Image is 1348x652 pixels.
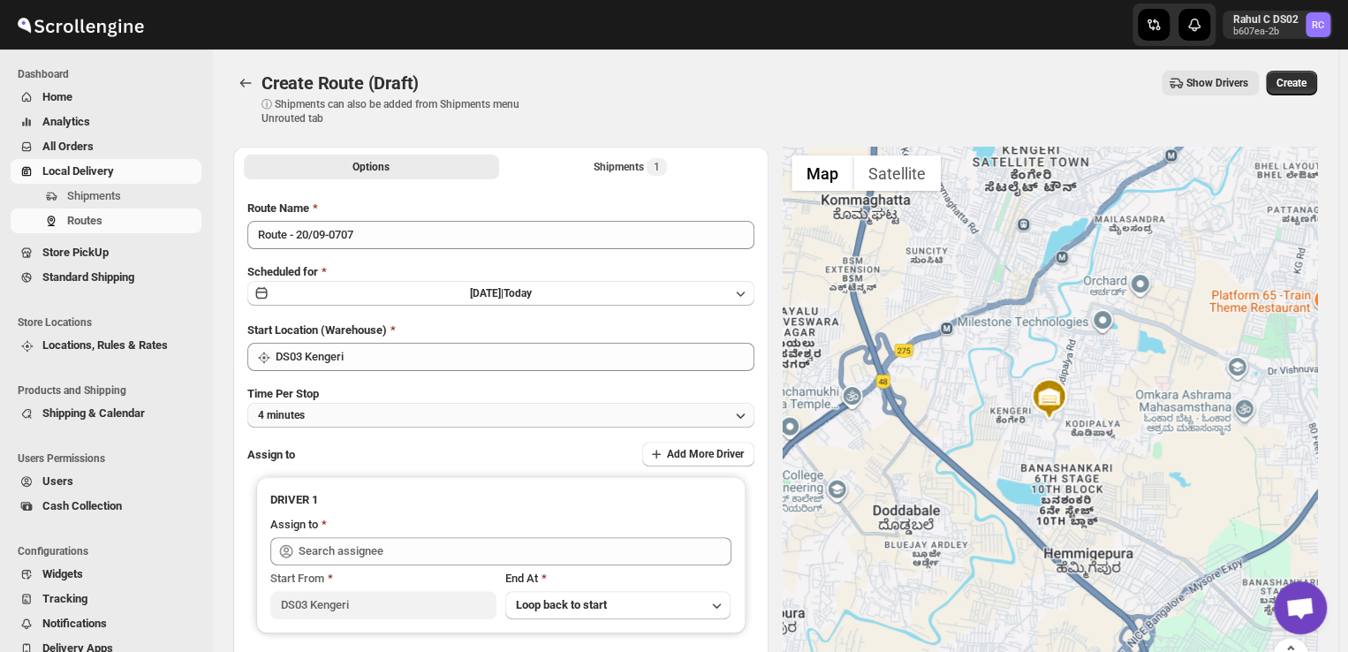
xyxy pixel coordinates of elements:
[18,383,203,398] span: Products and Shipping
[233,71,258,95] button: Routes
[42,617,107,630] span: Notifications
[11,208,201,233] button: Routes
[42,406,145,420] span: Shipping & Calendar
[516,598,607,611] span: Loop back to start
[42,246,109,259] span: Store PickUp
[11,134,201,159] button: All Orders
[1233,12,1299,27] p: Rahul C DS02
[67,189,121,202] span: Shipments
[11,333,201,358] button: Locations, Rules & Rates
[853,155,941,191] button: Show satellite imagery
[11,184,201,208] button: Shipments
[504,287,532,299] span: Today
[470,287,504,299] span: [DATE] |
[791,155,853,191] button: Show street map
[67,214,102,227] span: Routes
[11,110,201,134] button: Analytics
[1276,76,1306,90] span: Create
[18,67,203,81] span: Dashboard
[14,3,147,47] img: ScrollEngine
[352,160,390,174] span: Options
[42,140,94,153] span: All Orders
[247,265,318,278] span: Scheduled for
[11,611,201,636] button: Notifications
[258,408,305,422] span: 4 minutes
[247,281,754,306] button: [DATE]|Today
[18,544,203,558] span: Configurations
[261,97,540,125] p: ⓘ Shipments can also be added from Shipments menu Unrouted tab
[11,562,201,587] button: Widgets
[247,221,754,249] input: Eg: Bengaluru Route
[42,592,87,605] span: Tracking
[276,343,754,371] input: Search location
[1233,27,1299,37] p: b607ea-2b
[18,315,203,330] span: Store Locations
[505,570,731,588] div: End At
[11,469,201,494] button: Users
[42,338,168,352] span: Locations, Rules & Rates
[42,567,83,580] span: Widgets
[247,403,754,428] button: 4 minutes
[18,451,203,466] span: Users Permissions
[42,499,122,512] span: Cash Collection
[42,90,72,103] span: Home
[1223,11,1332,39] button: User menu
[1312,19,1324,31] text: RC
[247,448,295,461] span: Assign to
[42,474,73,488] span: Users
[270,572,324,585] span: Start From
[244,155,499,179] button: All Route Options
[1266,71,1317,95] button: Create
[247,323,387,337] span: Start Location (Warehouse)
[247,387,319,400] span: Time Per Stop
[42,164,114,178] span: Local Delivery
[642,442,754,466] button: Add More Driver
[1186,76,1248,90] span: Show Drivers
[270,491,731,509] h3: DRIVER 1
[11,401,201,426] button: Shipping & Calendar
[42,115,90,128] span: Analytics
[299,537,731,565] input: Search assignee
[1274,581,1327,634] div: Open chat
[654,160,660,174] span: 1
[1162,71,1259,95] button: Show Drivers
[594,158,667,176] div: Shipments
[667,447,744,461] span: Add More Driver
[261,72,419,94] span: Create Route (Draft)
[503,155,758,179] button: Selected Shipments
[505,591,731,619] button: Loop back to start
[42,270,134,284] span: Standard Shipping
[11,85,201,110] button: Home
[11,494,201,519] button: Cash Collection
[1306,12,1330,37] span: Rahul C DS02
[247,201,309,215] span: Route Name
[270,516,318,534] div: Assign to
[11,587,201,611] button: Tracking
